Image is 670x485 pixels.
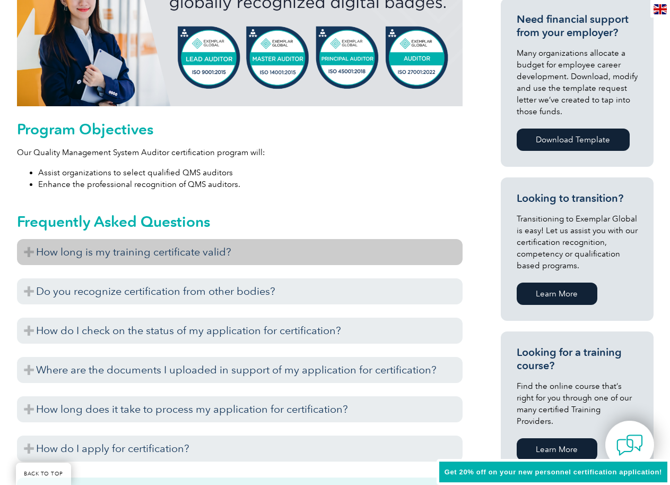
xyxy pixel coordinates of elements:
[17,318,463,344] h3: How do I check on the status of my application for certification?
[517,283,597,305] a: Learn More
[517,47,638,117] p: Many organizations allocate a budget for employee career development. Download, modify and use th...
[16,463,71,485] a: BACK TO TOP
[517,13,638,39] h3: Need financial support from your employer?
[517,129,630,151] a: Download Template
[517,346,638,372] h3: Looking for a training course?
[517,380,638,427] p: Find the online course that’s right for you through one of our many certified Training Providers.
[17,147,463,158] p: Our Quality Management System Auditor certification program will:
[38,167,463,178] li: Assist organizations to select qualified QMS auditors
[517,213,638,271] p: Transitioning to Exemplar Global is easy! Let us assist you with our certification recognition, c...
[17,278,463,304] h3: Do you recognize certification from other bodies?
[38,178,463,190] li: Enhance the professional recognition of QMS auditors.
[17,239,463,265] h3: How long is my training certificate valid?
[654,4,667,14] img: en
[17,357,463,383] h3: Where are the documents I uploaded in support of my application for certification?
[616,432,643,458] img: contact-chat.png
[17,213,463,230] h2: Frequently Asked Questions
[17,436,463,462] h3: How do I apply for certification?
[517,192,638,205] h3: Looking to transition?
[17,396,463,422] h3: How long does it take to process my application for certification?
[17,121,463,138] h2: Program Objectives
[517,438,597,461] a: Learn More
[445,468,662,476] span: Get 20% off on your new personnel certification application!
